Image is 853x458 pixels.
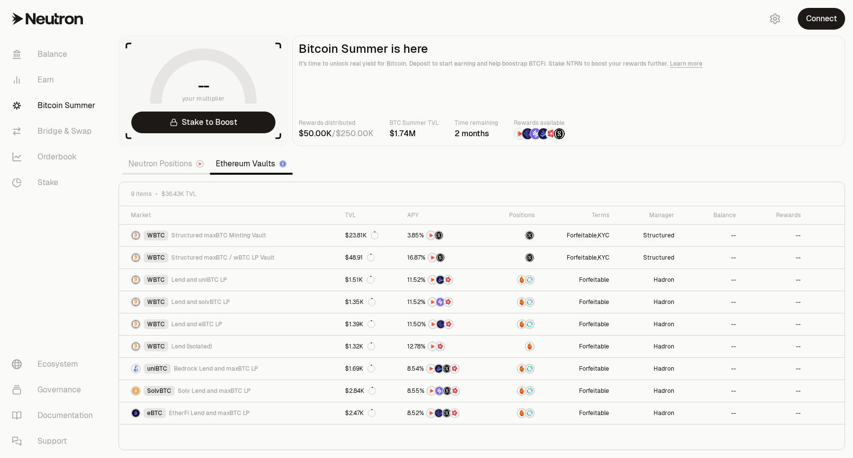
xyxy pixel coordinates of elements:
[526,409,534,417] img: Supervault
[490,336,541,357] a: Amber
[339,358,401,380] a: $1.69K
[132,320,140,328] img: WBTC Logo
[496,364,535,374] button: AmberSupervault
[742,269,807,291] a: --
[567,254,609,262] span: ,
[339,336,401,357] a: $1.32K
[451,365,459,373] img: Mars Fragments
[455,128,498,140] div: 2 months
[401,402,490,424] a: NTRNEtherFi PointsStructured PointsMars Fragments
[541,313,615,335] a: Forfeitable
[443,409,451,417] img: Structured Points
[579,320,609,328] button: Forfeitable
[541,336,615,357] a: Forfeitable
[490,269,541,291] a: AmberSupervault
[401,380,490,402] a: NTRNSolv PointsStructured PointsMars Fragments
[496,297,535,307] button: AmberSupervault
[496,408,535,418] button: AmberSupervault
[742,291,807,313] a: --
[401,336,490,357] a: NTRNMars Fragments
[299,118,374,128] p: Rewards distributed
[144,275,168,285] div: WBTC
[538,128,549,139] img: Bedrock Diamonds
[518,320,526,328] img: Amber
[514,128,525,139] img: NTRN
[546,211,609,219] div: Terms
[615,269,680,291] a: Hadron
[339,313,401,335] a: $1.39K
[615,247,680,268] a: Structured
[680,358,742,380] a: --
[171,254,274,262] span: Structured maxBTC / wBTC LP Vault
[496,211,535,219] div: Positions
[579,365,609,373] button: Forfeitable
[171,343,212,350] span: Lend (Isolated)
[4,403,107,428] a: Documentation
[144,319,168,329] div: WBTC
[4,144,107,170] a: Orderbook
[530,128,541,139] img: Solv Points
[407,253,484,263] button: NTRNStructured Points
[401,247,490,268] a: NTRNStructured Points
[407,386,484,396] button: NTRNSolv PointsStructured PointsMars Fragments
[445,320,453,328] img: Mars Fragments
[435,365,443,373] img: Bedrock Diamonds
[345,276,375,284] div: $1.51K
[490,313,541,335] a: AmberSupervault
[280,161,286,167] img: Ethereum Logo
[182,94,225,104] span: your multiplier
[496,253,535,263] button: maxBTC
[670,60,702,68] a: Learn more
[742,358,807,380] a: --
[615,402,680,424] a: Hadron
[345,365,375,373] div: $1.69K
[490,380,541,402] a: AmberSupervault
[579,276,609,284] button: Forfeitable
[526,231,534,239] img: maxBTC
[742,247,807,268] a: --
[496,319,535,329] button: AmberSupervault
[427,365,435,373] img: NTRN
[407,408,484,418] button: NTRNEtherFi PointsStructured PointsMars Fragments
[444,276,452,284] img: Mars Fragments
[132,298,140,306] img: WBTC Logo
[496,230,535,240] button: maxBTC
[144,408,166,418] div: eBTC
[407,364,484,374] button: NTRNBedrock DiamondsStructured PointsMars Fragments
[119,269,339,291] a: WBTC LogoWBTCLend and uniBTC LP
[339,291,401,313] a: $1.35K
[132,409,140,417] img: eBTC Logo
[621,211,674,219] div: Manager
[210,154,293,174] a: Ethereum Vaults
[119,380,339,402] a: SolvBTC LogoSolvBTCSolv Lend and maxBTC LP
[407,342,484,351] button: NTRNMars Fragments
[144,386,175,396] div: SolvBTC
[541,358,615,380] a: Forfeitable
[451,387,459,395] img: Mars Fragments
[345,409,376,417] div: $2.47K
[490,402,541,424] a: AmberSupervault
[514,118,565,128] p: Rewards available
[748,211,801,219] div: Rewards
[680,380,742,402] a: --
[680,247,742,268] a: --
[401,225,490,246] a: NTRNStructured Points
[742,380,807,402] a: --
[615,225,680,246] a: Structured
[407,275,484,285] button: NTRNBedrock DiamondsMars Fragments
[407,211,484,219] div: APY
[451,409,459,417] img: Mars Fragments
[567,254,597,262] button: Forfeitable
[198,78,209,94] h1: --
[171,298,230,306] span: Lend and solvBTC LP
[131,190,152,198] span: 9 items
[171,276,227,284] span: Lend and uniBTC LP
[526,298,534,306] img: Supervault
[299,128,374,140] div: /
[401,291,490,313] a: NTRNSolv PointsMars Fragments
[579,387,609,395] button: Forfeitable
[174,365,258,373] span: Bedrock Lend and maxBTC LP
[171,231,266,239] span: Structured maxBTC Minting Vault
[615,291,680,313] a: Hadron
[615,336,680,357] a: Hadron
